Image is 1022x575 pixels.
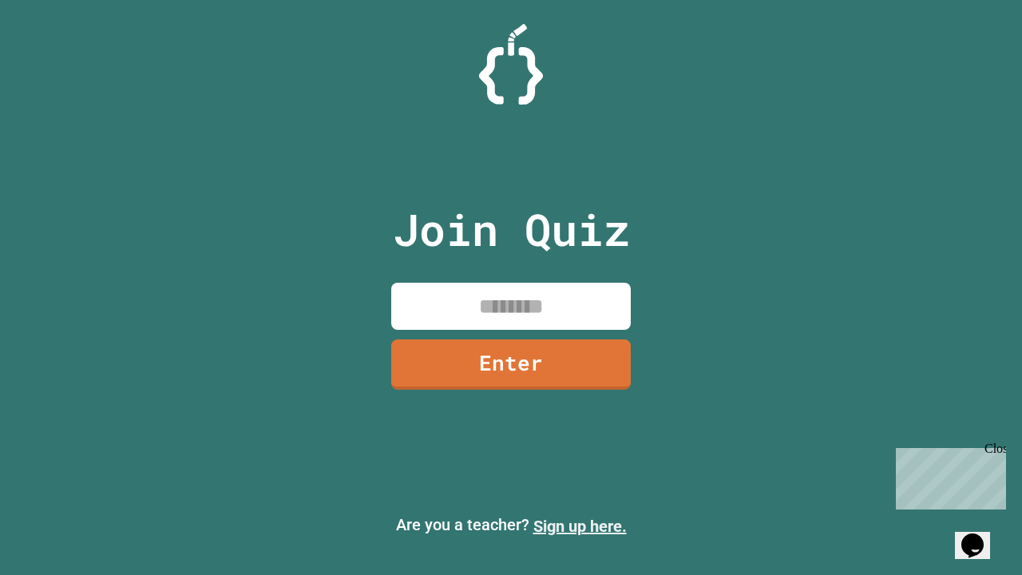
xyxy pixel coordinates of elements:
p: Join Quiz [393,196,630,263]
a: Enter [391,339,631,390]
img: Logo.svg [479,24,543,105]
iframe: chat widget [955,511,1006,559]
iframe: chat widget [889,442,1006,510]
div: Chat with us now!Close [6,6,110,101]
a: Sign up here. [533,517,627,536]
p: Are you a teacher? [13,513,1009,538]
